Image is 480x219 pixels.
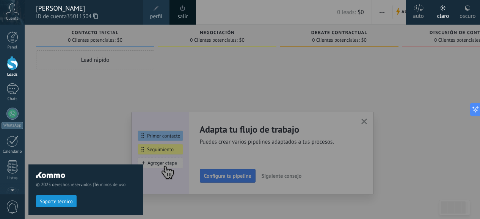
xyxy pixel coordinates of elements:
[36,198,77,204] a: Soporte técnico
[36,195,77,207] button: Soporte técnico
[6,16,19,21] span: Cuenta
[67,13,98,21] span: 35011304
[413,5,424,25] div: auto
[177,13,188,21] a: salir
[94,182,125,188] a: Términos de uso
[36,13,135,21] span: ID de cuenta
[2,45,24,50] div: Panel
[2,122,23,129] div: WhatsApp
[460,5,475,25] div: oscuro
[40,199,73,204] span: Soporte técnico
[36,4,135,13] div: [PERSON_NAME]
[2,97,24,102] div: Chats
[150,13,162,21] span: perfil
[2,149,24,154] div: Calendario
[437,5,449,25] div: claro
[36,182,135,188] span: © 2025 derechos reservados |
[2,72,24,77] div: Leads
[2,176,24,181] div: Listas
